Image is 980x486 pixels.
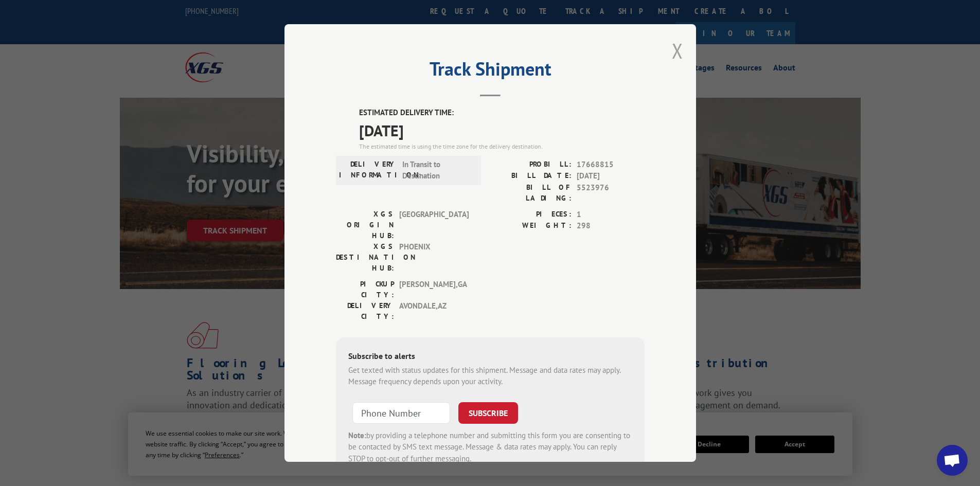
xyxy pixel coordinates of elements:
[490,159,572,171] label: PROBILL:
[336,62,645,81] h2: Track Shipment
[399,300,469,322] span: AVONDALE , AZ
[336,209,394,241] label: XGS ORIGIN HUB:
[348,430,366,440] strong: Note:
[577,220,645,232] span: 298
[399,241,469,274] span: PHOENIX
[359,119,645,142] span: [DATE]
[336,300,394,322] label: DELIVERY CITY:
[359,142,645,151] div: The estimated time is using the time zone for the delivery destination.
[577,209,645,221] span: 1
[399,209,469,241] span: [GEOGRAPHIC_DATA]
[402,159,472,182] span: In Transit to Destination
[352,402,450,424] input: Phone Number
[336,279,394,300] label: PICKUP CITY:
[672,37,683,64] button: Close modal
[399,279,469,300] span: [PERSON_NAME] , GA
[348,365,632,388] div: Get texted with status updates for this shipment. Message and data rates may apply. Message frequ...
[490,182,572,204] label: BILL OF LADING:
[577,159,645,171] span: 17668815
[577,170,645,182] span: [DATE]
[359,107,645,119] label: ESTIMATED DELIVERY TIME:
[336,241,394,274] label: XGS DESTINATION HUB:
[490,209,572,221] label: PIECES:
[348,350,632,365] div: Subscribe to alerts
[577,182,645,204] span: 5523976
[348,430,632,465] div: by providing a telephone number and submitting this form you are consenting to be contacted by SM...
[490,220,572,232] label: WEIGHT:
[339,159,397,182] label: DELIVERY INFORMATION:
[490,170,572,182] label: BILL DATE:
[937,445,968,476] div: Open chat
[458,402,518,424] button: SUBSCRIBE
